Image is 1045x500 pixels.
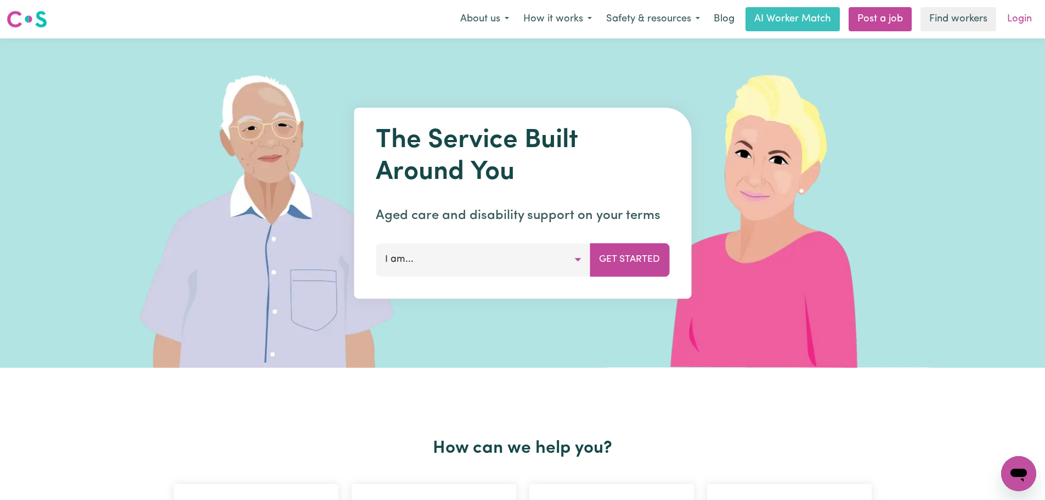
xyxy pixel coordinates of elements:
a: Find workers [920,7,996,31]
p: Aged care and disability support on your terms [376,206,669,226]
a: Careseekers logo [7,7,47,32]
h2: How can we help you? [167,438,878,459]
a: Blog [707,7,741,31]
button: Safety & resources [599,8,707,31]
button: Get Started [590,243,669,276]
img: Careseekers logo [7,9,47,29]
h1: The Service Built Around You [376,125,669,188]
a: AI Worker Match [745,7,840,31]
button: I am... [376,243,590,276]
button: About us [453,8,516,31]
a: Login [1001,7,1038,31]
a: Post a job [849,7,912,31]
iframe: Button to launch messaging window [1001,456,1036,491]
button: How it works [516,8,599,31]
